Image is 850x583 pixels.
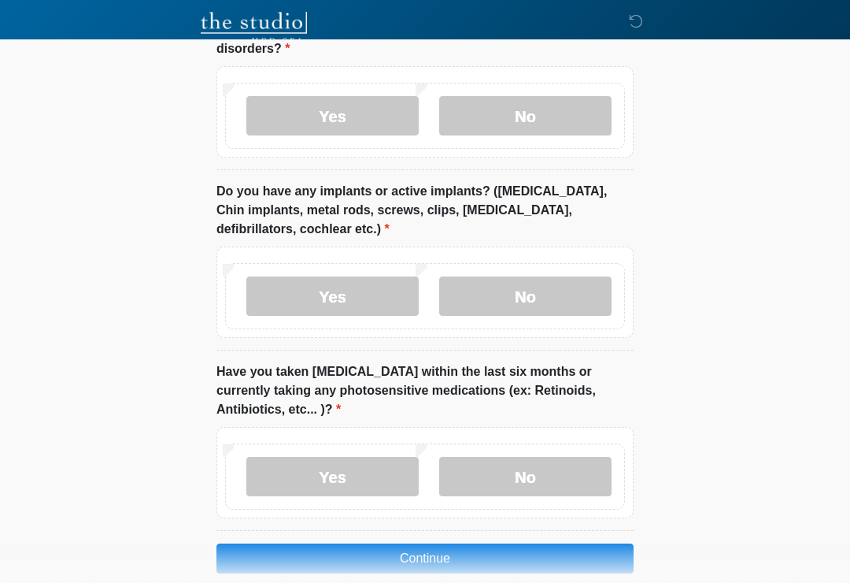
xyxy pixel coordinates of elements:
[439,96,612,136] label: No
[439,277,612,316] label: No
[439,457,612,496] label: No
[246,457,419,496] label: Yes
[216,362,634,419] label: Have you taken [MEDICAL_DATA] within the last six months or currently taking any photosensitive m...
[216,544,634,574] button: Continue
[216,182,634,239] label: Do you have any implants or active implants? ([MEDICAL_DATA], Chin implants, metal rods, screws, ...
[201,12,307,43] img: The Studio Med Spa Logo
[246,96,419,136] label: Yes
[246,277,419,316] label: Yes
